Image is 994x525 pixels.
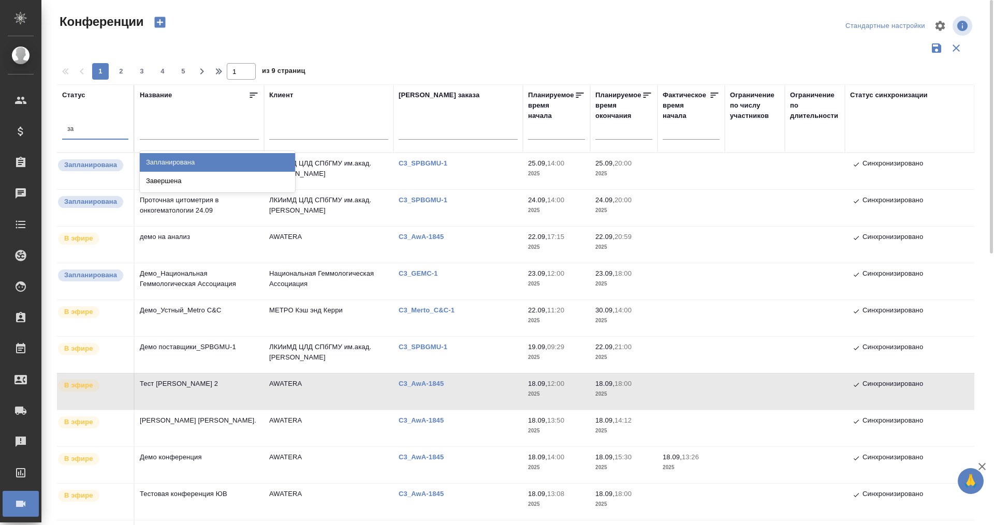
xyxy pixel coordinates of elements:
[399,269,446,277] a: C3_GEMC-1
[790,90,840,121] div: Ограничение по длительности
[843,18,928,34] div: split button
[595,490,615,498] p: 18.09,
[135,410,264,446] td: [PERSON_NAME] [PERSON_NAME].
[113,63,129,80] button: 2
[64,417,93,427] p: В эфире
[399,453,451,461] a: C3_AwA-1845
[134,63,150,80] button: 3
[547,233,564,241] p: 17:15
[264,484,393,520] td: AWATERA
[135,484,264,520] td: Тестовая конференция ЮВ
[528,343,547,351] p: 19.09,
[547,490,564,498] p: 13:08
[399,306,462,314] a: C3_Merto_C&C-1
[64,233,93,244] p: В эфире
[863,489,923,501] p: Синхронизировано
[528,462,585,473] p: 2025
[547,159,564,167] p: 14:00
[528,453,547,461] p: 18.09,
[113,66,129,77] span: 2
[399,343,455,351] a: C3_SPBGMU-1
[615,416,632,424] p: 14:12
[528,196,547,204] p: 24.09,
[399,490,451,498] a: C3_AwA-1845
[175,63,192,80] button: 5
[547,269,564,277] p: 12:00
[730,90,780,121] div: Ограничение по числу участников
[595,499,652,509] p: 2025
[595,169,652,179] p: 2025
[595,90,642,121] div: Планируемое время окончания
[615,490,632,498] p: 18:00
[399,233,451,241] a: C3_AwA-1845
[528,169,585,179] p: 2025
[262,65,305,80] span: из 9 страниц
[863,415,923,428] p: Синхронизировано
[528,352,585,363] p: 2025
[528,426,585,436] p: 2025
[615,453,632,461] p: 15:30
[595,279,652,289] p: 2025
[547,196,564,204] p: 14:00
[927,38,946,58] button: Сохранить фильтры
[595,352,652,363] p: 2025
[399,90,479,100] div: [PERSON_NAME] заказа
[135,300,264,336] td: Демо_Устный_Metro C&C
[595,159,615,167] p: 25.09,
[595,205,652,216] p: 2025
[682,453,699,461] p: 13:26
[528,279,585,289] p: 2025
[134,66,150,77] span: 3
[615,196,632,204] p: 20:00
[663,462,720,473] p: 2025
[154,66,171,77] span: 4
[595,242,652,252] p: 2025
[264,300,393,336] td: МЕТРО Кэш энд Керри
[595,196,615,204] p: 24.09,
[140,172,295,190] div: Завершена
[615,306,632,314] p: 14:00
[399,196,455,204] a: C3_SPBGMU-1
[547,453,564,461] p: 14:00
[135,373,264,410] td: Тест [PERSON_NAME] 2
[264,447,393,483] td: AWATERA
[148,13,172,31] button: Создать
[663,90,709,121] div: Фактическое время начала
[264,153,393,189] td: ЛКИиМД ЦЛД СПбГМУ им.акад. [PERSON_NAME]
[264,227,393,263] td: AWATERA
[615,380,632,387] p: 18:00
[64,343,93,354] p: В эфире
[953,16,974,36] span: Посмотреть информацию
[615,159,632,167] p: 20:00
[595,233,615,241] p: 22.09,
[528,416,547,424] p: 18.09,
[135,447,264,483] td: Демо конференция
[528,90,575,121] div: Планируемое время начала
[264,337,393,373] td: ЛКИиМД ЦЛД СПбГМУ им.акад. [PERSON_NAME]
[64,380,93,391] p: В эфире
[863,232,923,244] p: Синхронизировано
[140,153,295,172] div: Запланирована
[615,343,632,351] p: 21:00
[528,242,585,252] p: 2025
[946,38,966,58] button: Сбросить фильтры
[528,389,585,399] p: 2025
[547,380,564,387] p: 12:00
[64,454,93,464] p: В эфире
[140,90,172,100] div: Название
[264,190,393,226] td: ЛКИиМД ЦЛД СПбГМУ им.акад. [PERSON_NAME]
[850,90,928,100] div: Статус синхронизации
[528,269,547,277] p: 23.09,
[154,63,171,80] button: 4
[863,158,923,171] p: Синхронизировано
[615,269,632,277] p: 18:00
[595,416,615,424] p: 18.09,
[264,373,393,410] td: AWATERA
[528,499,585,509] p: 2025
[528,316,585,326] p: 2025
